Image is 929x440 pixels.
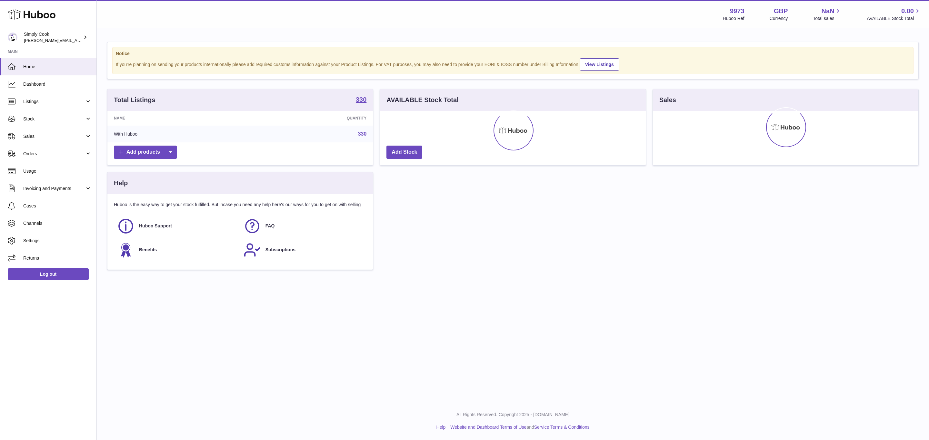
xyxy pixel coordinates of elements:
[23,81,92,87] span: Dashboard
[117,241,237,259] a: Benefits
[23,186,85,192] span: Invoicing and Payments
[659,96,676,104] h3: Sales
[139,223,172,229] span: Huboo Support
[813,15,842,22] span: Total sales
[23,116,85,122] span: Stock
[723,15,744,22] div: Huboo Ref
[356,96,366,104] a: 330
[23,203,92,209] span: Cases
[448,424,589,430] li: and
[358,131,367,137] a: 330
[116,57,910,71] div: If you're planning on sending your products internationally please add required customs informati...
[117,217,237,235] a: Huboo Support
[23,133,85,139] span: Sales
[102,412,924,418] p: All Rights Reserved. Copyright 2025 - [DOMAIN_NAME]
[114,96,155,104] h3: Total Listings
[265,223,275,229] span: FAQ
[114,202,366,208] p: Huboo is the easy way to get your stock fulfilled. But incase you need any help here's our ways f...
[386,146,422,159] a: Add Stock
[813,7,842,22] a: NaN Total sales
[244,217,364,235] a: FAQ
[23,220,92,226] span: Channels
[23,99,85,105] span: Listings
[867,15,921,22] span: AVAILABLE Stock Total
[107,126,247,142] td: With Huboo
[821,7,834,15] span: NaN
[24,38,129,43] span: [PERSON_NAME][EMAIL_ADDRESS][DOMAIN_NAME]
[114,179,128,187] h3: Help
[265,247,295,253] span: Subscriptions
[116,51,910,57] strong: Notice
[774,7,788,15] strong: GBP
[436,425,446,430] a: Help
[450,425,526,430] a: Website and Dashboard Terms of Use
[867,7,921,22] a: 0.00 AVAILABLE Stock Total
[770,15,788,22] div: Currency
[8,268,89,280] a: Log out
[244,241,364,259] a: Subscriptions
[23,238,92,244] span: Settings
[247,111,373,126] th: Quantity
[23,64,92,70] span: Home
[23,168,92,174] span: Usage
[901,7,914,15] span: 0.00
[114,146,177,159] a: Add products
[8,33,17,42] img: emma@simplycook.com
[23,255,92,261] span: Returns
[534,425,590,430] a: Service Terms & Conditions
[139,247,157,253] span: Benefits
[356,96,366,103] strong: 330
[386,96,458,104] h3: AVAILABLE Stock Total
[24,31,82,43] div: Simply Cook
[580,58,619,71] a: View Listings
[23,151,85,157] span: Orders
[107,111,247,126] th: Name
[730,7,744,15] strong: 9973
